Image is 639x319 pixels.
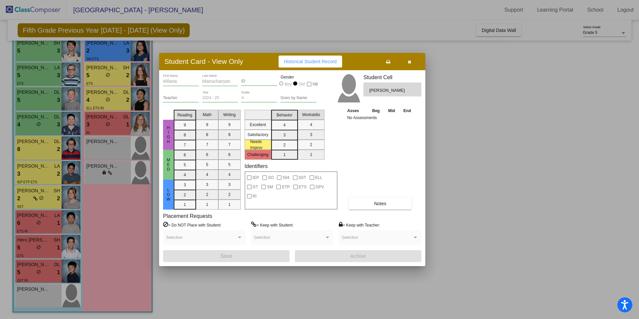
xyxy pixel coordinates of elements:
label: = Do NOT Place with Student: [163,222,221,228]
h3: Student Card - View Only [164,57,243,66]
span: NB [313,80,318,88]
input: grade [241,96,277,100]
button: Archive [295,250,421,262]
input: teacher [163,96,199,100]
td: No Assessments [345,114,415,121]
span: Med [165,158,171,172]
span: SO [268,174,274,182]
span: Historical Student Record [284,59,337,64]
span: SST [299,174,306,182]
input: goes by name [281,96,317,100]
span: Save [220,253,232,259]
button: Notes [349,198,412,210]
input: year [202,96,238,100]
div: Girl [299,81,305,87]
span: ETP [282,183,290,191]
th: End [399,107,415,114]
th: Beg [368,107,384,114]
span: ELL [315,174,322,182]
span: IEP [253,174,259,182]
button: Save [163,250,290,262]
label: Placement Requests [163,213,212,219]
span: ETS [299,183,307,191]
mat-label: Gender [281,74,317,80]
span: GPV [316,183,324,191]
span: 504 [283,174,289,182]
button: Historical Student Record [279,56,342,68]
th: Asses [345,107,368,114]
label: Identifiers [245,163,268,169]
span: Low [165,188,171,202]
span: GT [253,183,258,191]
span: HIgh [165,125,171,144]
label: = Keep with Student: [251,222,294,228]
span: Archive [350,253,366,259]
span: Notes [374,201,386,206]
span: [PERSON_NAME] [369,87,406,94]
th: Mid [384,107,399,114]
span: RI [253,192,257,200]
label: = Keep with Teacher: [339,222,380,228]
h3: Student Cell [363,74,421,80]
span: SM [267,183,273,191]
div: Boy [285,81,292,87]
